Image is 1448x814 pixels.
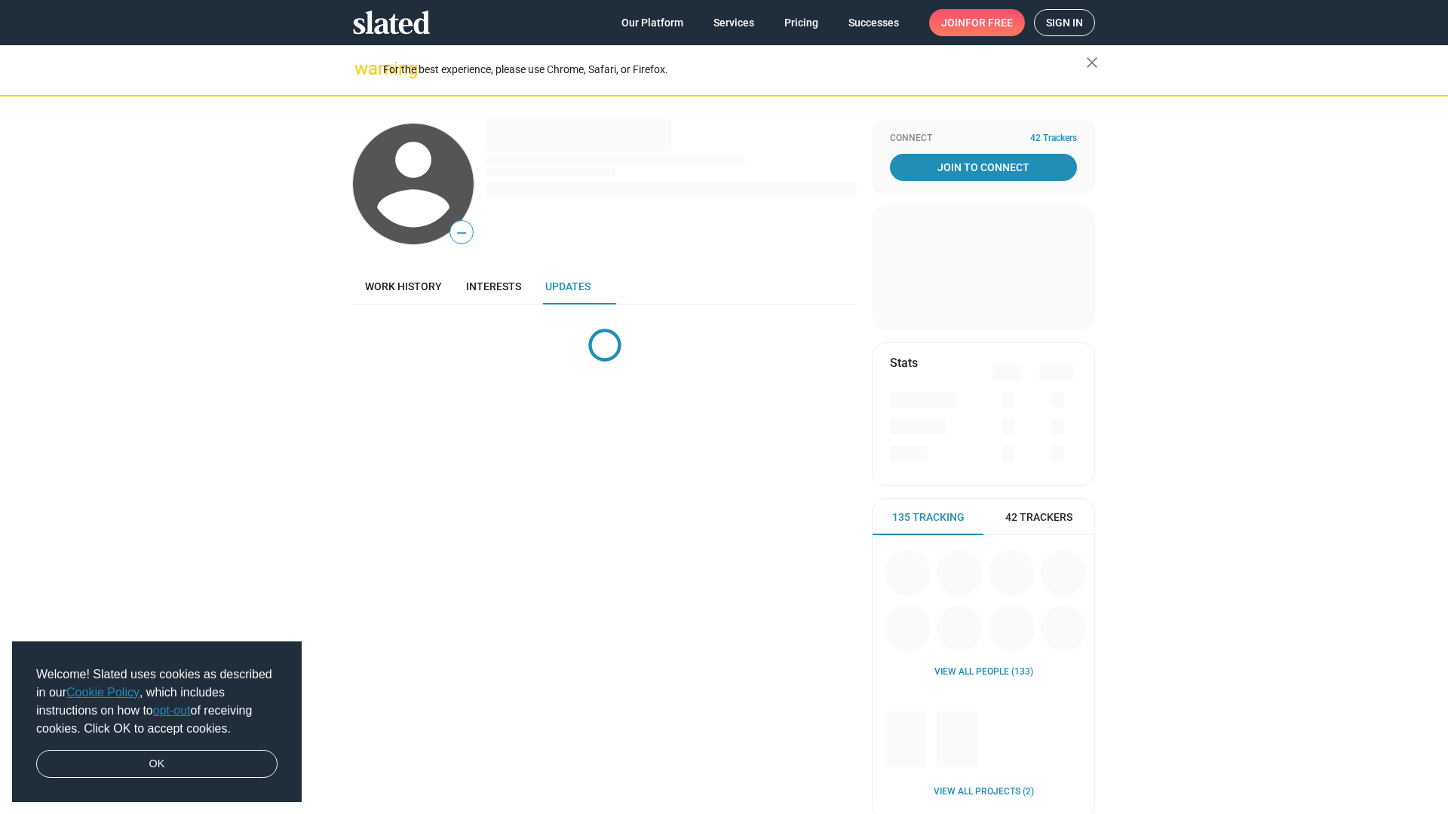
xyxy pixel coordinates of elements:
[772,9,830,36] a: Pricing
[941,9,1013,36] span: Join
[701,9,766,36] a: Services
[929,9,1025,36] a: Joinfor free
[784,9,818,36] span: Pricing
[354,60,373,78] mat-icon: warning
[466,280,521,292] span: Interests
[836,9,911,36] a: Successes
[36,750,278,779] a: dismiss cookie message
[934,786,1034,798] a: View all Projects (2)
[713,9,754,36] span: Services
[153,704,191,717] a: opt-out
[12,641,302,803] div: cookieconsent
[1083,54,1101,72] mat-icon: close
[1034,9,1095,36] a: Sign in
[66,686,140,699] a: Cookie Policy
[890,355,918,371] mat-card-title: Stats
[892,510,965,525] span: 135 Tracking
[1046,10,1083,35] span: Sign in
[36,666,278,738] span: Welcome! Slated uses cookies as described in our , which includes instructions on how to of recei...
[383,60,1086,80] div: For the best experience, please use Chrome, Safari, or Firefox.
[621,9,683,36] span: Our Platform
[450,223,473,243] span: —
[934,666,1033,678] a: View all People (133)
[1005,510,1072,525] span: 42 Trackers
[848,9,899,36] span: Successes
[609,9,695,36] a: Our Platform
[965,9,1013,36] span: for free
[893,154,1074,181] span: Join To Connect
[1030,133,1077,145] span: 42 Trackers
[533,268,603,304] a: Updates
[353,268,454,304] a: Work history
[545,280,591,292] span: Updates
[365,280,442,292] span: Work history
[890,154,1077,181] a: Join To Connect
[454,268,533,304] a: Interests
[890,133,1077,145] div: Connect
